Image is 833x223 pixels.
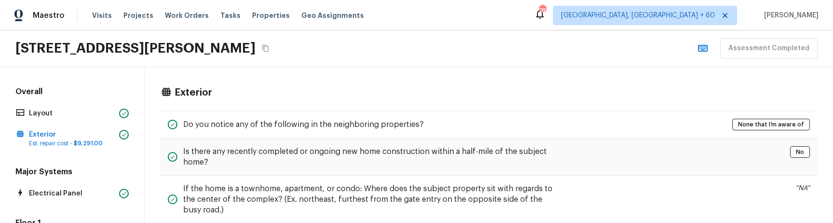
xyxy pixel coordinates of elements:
[33,11,65,20] span: Maestro
[561,11,715,20] span: [GEOGRAPHIC_DATA], [GEOGRAPHIC_DATA] + 60
[13,167,131,179] h5: Major Systems
[793,147,807,157] span: No
[13,86,131,99] h5: Overall
[183,183,553,215] h5: If the home is a townhome, apartment, or condo: Where does the subject property sit with regards ...
[29,139,115,147] p: Est. repair cost -
[15,40,255,57] h2: [STREET_ADDRESS][PERSON_NAME]
[29,130,115,139] p: Exterior
[795,183,810,193] p: “ NA “
[760,11,819,20] span: [PERSON_NAME]
[74,140,103,146] span: $9,291.00
[165,11,209,20] span: Work Orders
[301,11,364,20] span: Geo Assignments
[29,109,115,118] p: Layout
[183,119,424,130] h5: Do you notice any of the following in the neighboring properties?
[175,86,212,99] h4: Exterior
[183,146,553,167] h5: Is there any recently completed or ongoing new home construction within a half-mile of the subjec...
[123,11,153,20] span: Projects
[29,189,115,198] p: Electrical Panel
[259,42,272,55] button: Copy Address
[220,12,241,19] span: Tasks
[735,120,807,129] span: None that I’m aware of
[92,11,112,20] span: Visits
[539,6,546,15] div: 787
[252,11,290,20] span: Properties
